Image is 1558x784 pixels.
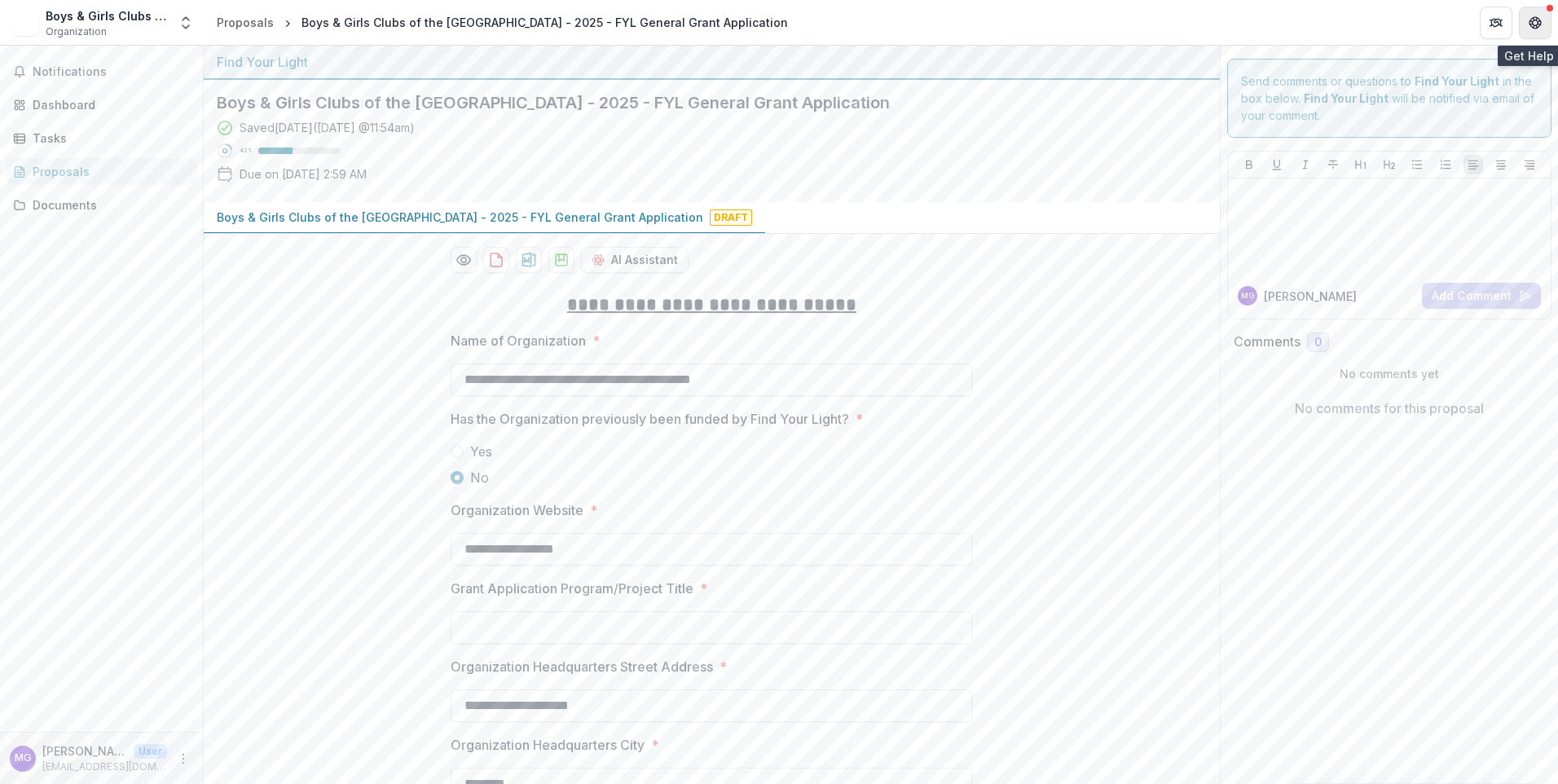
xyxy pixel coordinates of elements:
button: Bullet List [1407,155,1427,174]
div: Boys & Girls Clubs of the [GEOGRAPHIC_DATA] [46,7,168,24]
div: Mary B. Garcia [1241,292,1254,300]
h2: Boys & Girls Clubs of the [GEOGRAPHIC_DATA] - 2025 - FYL General Grant Application [217,93,1181,112]
div: Send comments or questions to in the box below. will be notified via email of your comment. [1227,59,1552,138]
p: Organization Website [451,500,583,520]
div: Boys & Girls Clubs of the [GEOGRAPHIC_DATA] - 2025 - FYL General Grant Application [301,14,788,31]
button: AI Assistant [581,247,689,273]
button: Align Right [1520,155,1539,174]
div: Dashboard [33,96,183,113]
button: Underline [1267,155,1287,174]
div: Find Your Light [217,52,1207,72]
nav: breadcrumb [210,11,794,34]
div: Proposals [217,14,274,31]
button: Add Comment [1422,283,1541,309]
img: Boys & Girls Clubs of the Chattahoochee Valley [13,10,39,36]
strong: Find Your Light [1415,74,1499,88]
button: Strike [1323,155,1343,174]
p: [EMAIL_ADDRESS][DOMAIN_NAME] [42,760,167,774]
span: Organization [46,24,107,39]
button: download-proposal [548,247,574,273]
button: Align Left [1463,155,1483,174]
p: Organization Headquarters City [451,735,645,755]
span: 0 [1314,336,1322,350]
span: Draft [710,209,752,226]
p: [PERSON_NAME] [42,742,127,760]
button: Preview 7a576e71-6746-4b76-837f-0a8d9310b1c3-0.pdf [451,247,477,273]
p: Organization Headquarters Street Address [451,657,713,676]
p: [PERSON_NAME] [1264,288,1357,305]
button: Get Help [1519,7,1551,39]
button: Italicize [1296,155,1315,174]
div: Documents [33,196,183,214]
p: User [134,744,167,759]
a: Tasks [7,125,196,152]
span: No [470,468,489,487]
h2: Comments [1234,334,1301,350]
button: Heading 2 [1380,155,1399,174]
p: Due on [DATE] 2:59 AM [240,165,367,183]
button: Open entity switcher [174,7,197,39]
a: Dashboard [7,91,196,118]
p: Name of Organization [451,331,586,350]
p: Boys & Girls Clubs of the [GEOGRAPHIC_DATA] - 2025 - FYL General Grant Application [217,209,703,226]
a: Proposals [7,158,196,185]
button: download-proposal [516,247,542,273]
a: Documents [7,192,196,218]
span: Yes [470,442,492,461]
button: Notifications [7,59,196,85]
p: 42 % [240,145,252,156]
span: Notifications [33,65,190,79]
button: Heading 1 [1351,155,1371,174]
div: Tasks [33,130,183,147]
div: Saved [DATE] ( [DATE] @ 11:54am ) [240,119,415,136]
p: Has the Organization previously been funded by Find Your Light? [451,409,849,429]
a: Proposals [210,11,280,34]
button: download-proposal [483,247,509,273]
p: No comments yet [1234,365,1546,382]
div: Proposals [33,163,183,180]
p: Grant Application Program/Project Title [451,579,693,598]
button: More [174,749,193,769]
button: Align Center [1491,155,1511,174]
button: Partners [1480,7,1512,39]
div: Mary B. Garcia [15,753,32,764]
p: No comments for this proposal [1295,399,1484,418]
button: Ordered List [1436,155,1455,174]
strong: Find Your Light [1304,91,1389,105]
button: Bold [1239,155,1259,174]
